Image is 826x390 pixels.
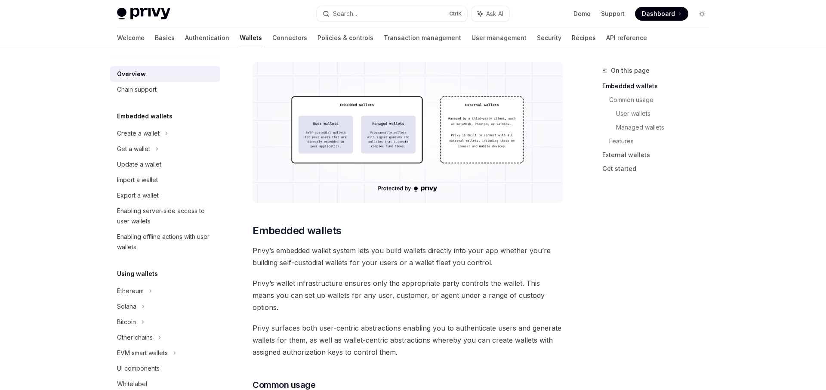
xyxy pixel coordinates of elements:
a: User wallets [616,107,716,121]
a: Support [601,9,625,18]
a: Security [537,28,561,48]
div: Update a wallet [117,159,161,170]
div: Import a wallet [117,175,158,185]
span: On this page [611,65,650,76]
div: Whitelabel [117,379,147,389]
div: UI components [117,363,160,374]
a: Recipes [572,28,596,48]
span: Privy surfaces both user-centric abstractions enabling you to authenticate users and generate wal... [253,322,563,358]
a: UI components [110,361,220,376]
span: Ctrl K [449,10,462,17]
a: Managed wallets [616,121,716,134]
a: Common usage [609,93,716,107]
button: Ask AI [472,6,509,22]
h5: Embedded wallets [117,111,173,121]
div: Get a wallet [117,144,150,154]
div: Enabling offline actions with user wallets [117,232,215,252]
span: Dashboard [642,9,675,18]
a: Import a wallet [110,172,220,188]
span: Privy’s embedded wallet system lets you build wallets directly into your app whether you’re build... [253,245,563,269]
div: Create a wallet [117,128,160,139]
img: light logo [117,8,170,20]
div: Export a wallet [117,190,159,201]
span: Ask AI [486,9,503,18]
div: Other chains [117,332,153,343]
a: Enabling server-side access to user wallets [110,203,220,229]
a: Get started [602,162,716,176]
div: Overview [117,69,146,79]
a: Chain support [110,82,220,97]
div: Enabling server-side access to user wallets [117,206,215,226]
a: Basics [155,28,175,48]
a: Welcome [117,28,145,48]
span: Embedded wallets [253,224,341,238]
a: Wallets [240,28,262,48]
a: Policies & controls [317,28,373,48]
a: Enabling offline actions with user wallets [110,229,220,255]
a: Update a wallet [110,157,220,172]
a: External wallets [602,148,716,162]
a: Export a wallet [110,188,220,203]
span: Privy’s wallet infrastructure ensures only the appropriate party controls the wallet. This means ... [253,277,563,313]
a: Transaction management [384,28,461,48]
a: Demo [573,9,591,18]
div: Chain support [117,84,157,95]
div: Solana [117,301,136,312]
div: Search... [333,9,357,19]
a: Authentication [185,28,229,48]
a: Overview [110,66,220,82]
div: EVM smart wallets [117,348,168,358]
div: Bitcoin [117,317,136,327]
button: Toggle dark mode [695,7,709,21]
button: Search...CtrlK [317,6,467,22]
div: Ethereum [117,286,144,296]
a: User management [472,28,527,48]
img: images/walletoverview.png [253,62,563,203]
a: Connectors [272,28,307,48]
a: API reference [606,28,647,48]
a: Features [609,134,716,148]
a: Dashboard [635,7,688,21]
h5: Using wallets [117,269,158,279]
a: Embedded wallets [602,79,716,93]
